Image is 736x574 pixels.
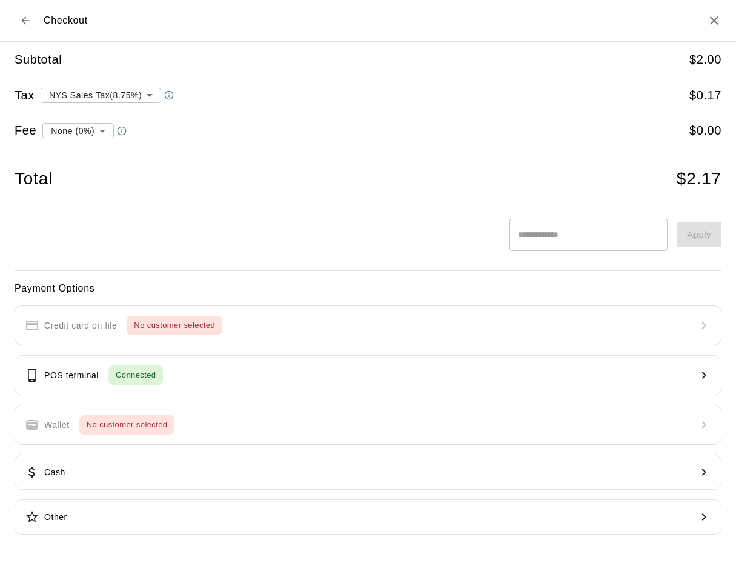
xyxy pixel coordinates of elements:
button: Other [15,499,721,535]
h5: Fee [15,122,36,139]
div: NYS Sales Tax ( 8.75 %) [41,84,161,106]
h5: $ 0.00 [689,122,721,139]
h5: Tax [15,87,35,104]
h4: $ 2.17 [677,169,721,190]
p: POS terminal [44,369,99,382]
p: Other [44,511,67,524]
button: Back to cart [15,10,36,32]
button: POS terminalConnected [15,355,721,395]
h5: $ 2.00 [689,52,721,68]
button: Cash [15,455,721,490]
p: Cash [44,466,65,479]
span: Connected [108,369,163,382]
h6: Payment Options [15,281,721,296]
div: Checkout [15,10,88,32]
h5: Subtotal [15,52,62,68]
button: Close [707,13,721,28]
h4: Total [15,169,53,190]
h5: $ 0.17 [689,87,721,104]
div: None (0%) [42,119,114,142]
